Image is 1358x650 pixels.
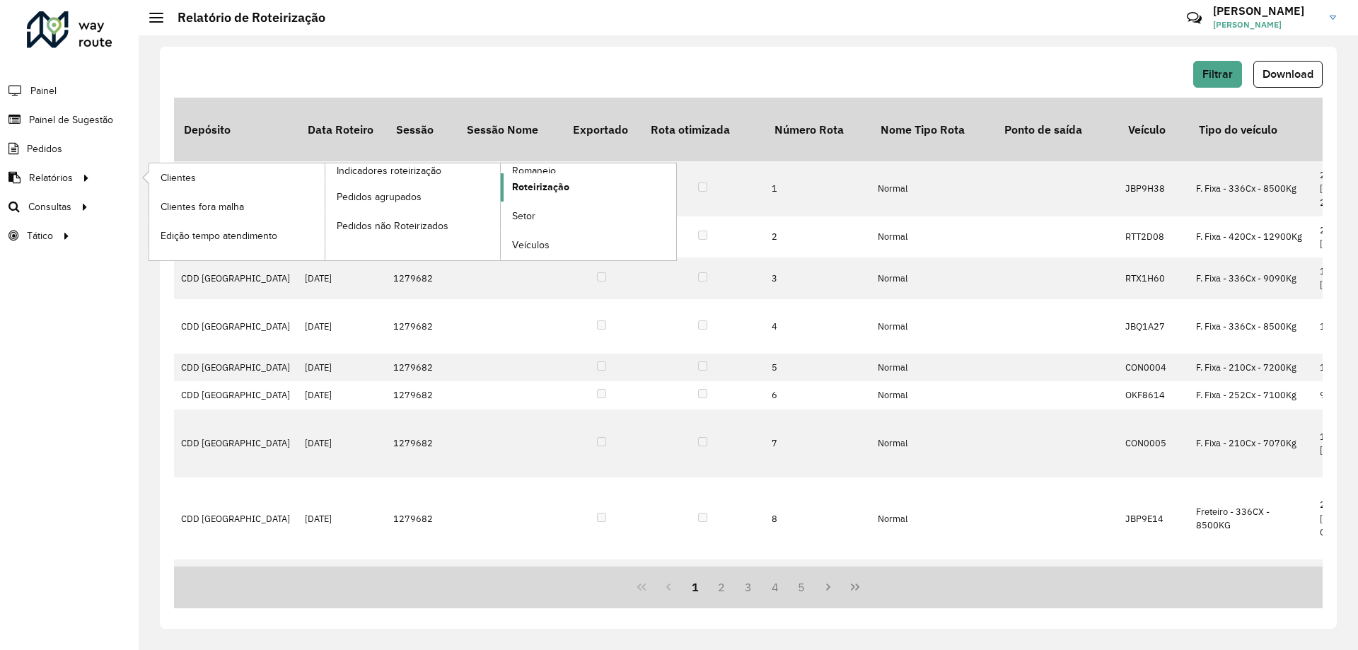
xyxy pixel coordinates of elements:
a: Edição tempo atendimento [149,221,325,250]
span: Download [1263,68,1313,80]
td: Normal [871,257,994,298]
td: CDD [GEOGRAPHIC_DATA] [174,410,298,478]
button: 1 [682,574,709,600]
a: Contato Rápido [1179,3,1209,33]
td: Freteiro - 336CX - 8500KG [1189,477,1313,559]
button: 3 [735,574,762,600]
span: Edição tempo atendimento [161,228,277,243]
th: Número Rota [765,98,871,161]
button: Download [1253,61,1323,88]
th: Sessão [386,98,457,161]
th: Rota otimizada [641,98,765,161]
td: JBP9E14 [1118,477,1189,559]
td: CDD [GEOGRAPHIC_DATA] [174,257,298,298]
td: 6 [765,381,871,409]
td: F. Fixa - 252Cx - 7340Kg [1189,559,1313,642]
td: CDD [GEOGRAPHIC_DATA] [174,299,298,354]
td: 1279682 [386,257,457,298]
th: Depósito [174,98,298,161]
td: JBQ1A27 [1118,299,1189,354]
button: 5 [789,574,816,600]
td: 1279682 [386,161,457,216]
td: RTX1H60 [1118,257,1189,298]
td: F. Fixa - 336Cx - 9090Kg [1189,257,1313,298]
a: Clientes [149,163,325,192]
h3: [PERSON_NAME] [1213,4,1319,18]
td: 3 [765,257,871,298]
td: 1 [765,161,871,216]
td: 1279682 [386,410,457,478]
span: Painel [30,83,57,98]
span: Clientes fora malha [161,199,244,214]
td: 8 [765,477,871,559]
td: [DATE] [298,410,386,478]
td: [DATE] [298,354,386,381]
td: [DATE] [298,477,386,559]
td: F. Fixa - 252Cx - 7100Kg [1189,381,1313,409]
td: 7 [765,410,871,478]
td: CDD [GEOGRAPHIC_DATA] [174,354,298,381]
th: Nome Tipo Rota [871,98,994,161]
span: Clientes [161,170,196,185]
td: CON0005 [1118,410,1189,478]
span: Roteirização [512,180,569,195]
td: [DATE] [298,161,386,216]
th: Ponto de saída [994,98,1118,161]
span: Pedidos não Roteirizados [337,219,448,233]
td: F. Fixa - 210Cx - 7200Kg [1189,354,1313,381]
td: [DATE] [298,257,386,298]
a: Clientes fora malha [149,192,325,221]
td: CDD [GEOGRAPHIC_DATA] [174,381,298,409]
td: [DATE] [298,381,386,409]
td: Normal [871,381,994,409]
th: Exportado [563,98,641,161]
td: Normal [871,216,994,257]
a: Setor [501,202,676,231]
td: [DATE] [298,299,386,354]
th: Veículo [1118,98,1189,161]
td: CDD [GEOGRAPHIC_DATA] [174,477,298,559]
td: CON0004 [1118,354,1189,381]
span: Setor [512,209,535,224]
td: Normal [871,354,994,381]
a: Romaneio [325,163,677,260]
td: [DATE] [298,559,386,642]
td: F. Fixa - 420Cx - 12900Kg [1189,216,1313,257]
button: 4 [762,574,789,600]
td: OKF8614 [1118,381,1189,409]
td: 1279682 [386,559,457,642]
td: 9 [765,559,871,642]
td: 1279682 [386,381,457,409]
td: 1279682 [386,299,457,354]
td: CDD [GEOGRAPHIC_DATA] [174,559,298,642]
th: Tipo do veículo [1189,98,1313,161]
button: Filtrar [1193,61,1242,88]
td: Normal [871,299,994,354]
a: Pedidos agrupados [325,182,501,211]
a: Indicadores roteirização [149,163,501,260]
span: Romaneio [512,163,556,178]
td: CDD [GEOGRAPHIC_DATA] [174,161,298,216]
a: Pedidos não Roteirizados [325,211,501,240]
button: Next Page [815,574,842,600]
th: Sessão Nome [457,98,563,161]
td: Normal [871,410,994,478]
span: Relatórios [29,170,73,185]
td: F. Fixa - 336Cx - 8500Kg [1189,161,1313,216]
td: F. Fixa - 336Cx - 8500Kg [1189,299,1313,354]
td: JBP9H38 [1118,161,1189,216]
td: 4 [765,299,871,354]
span: Tático [27,228,53,243]
td: 5 [765,354,871,381]
span: Indicadores roteirização [337,163,441,178]
button: 2 [708,574,735,600]
td: 2 [765,216,871,257]
td: 1279682 [386,354,457,381]
span: Veículos [512,238,550,253]
td: QJU5252 [1118,559,1189,642]
span: [PERSON_NAME] [1213,18,1319,31]
span: Consultas [28,199,71,214]
span: Pedidos [27,141,62,156]
button: Last Page [842,574,869,600]
td: 1279682 [386,477,457,559]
